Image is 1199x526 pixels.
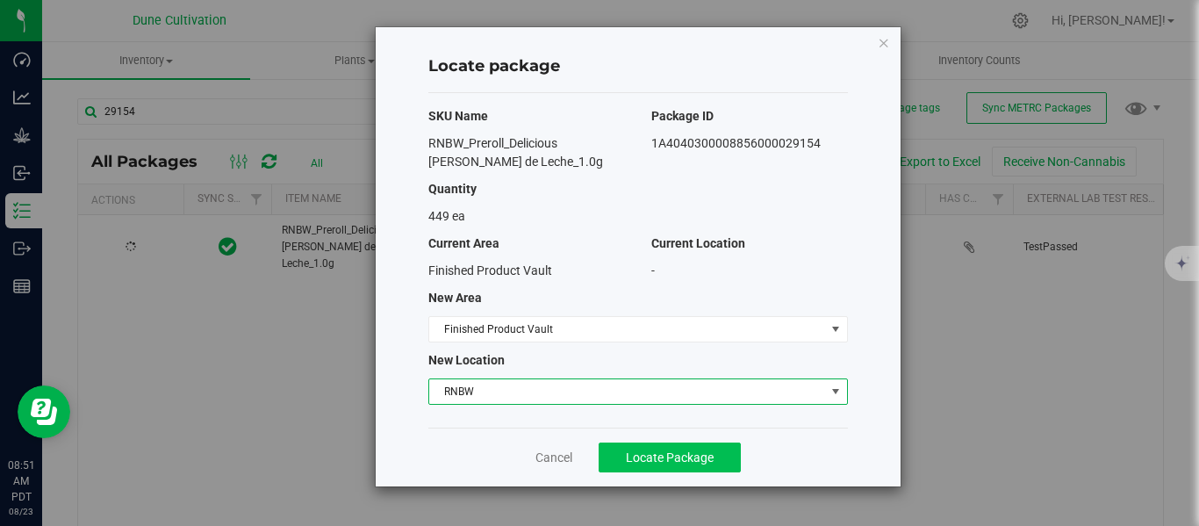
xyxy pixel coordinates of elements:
span: Locate Package [626,450,714,465]
span: Quantity [428,182,477,196]
span: Current Location [651,236,745,250]
span: 449 ea [428,209,465,223]
a: Cancel [535,449,572,466]
span: New Area [428,291,482,305]
h4: Locate package [428,55,848,78]
span: RNBW_Preroll_Delicious [PERSON_NAME] de Leche_1.0g [428,136,603,169]
span: SKU Name [428,109,488,123]
span: Finished Product Vault [428,263,552,277]
span: select [824,317,846,342]
iframe: Resource center [18,385,70,438]
span: Package ID [651,109,714,123]
span: - [651,263,655,277]
span: Finished Product Vault [429,317,825,342]
span: Current Area [428,236,499,250]
span: select [824,379,846,404]
span: New Location [428,353,505,367]
button: Locate Package [599,443,741,472]
span: RNBW [429,379,825,404]
span: 1A4040300008856000029154 [651,136,821,150]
